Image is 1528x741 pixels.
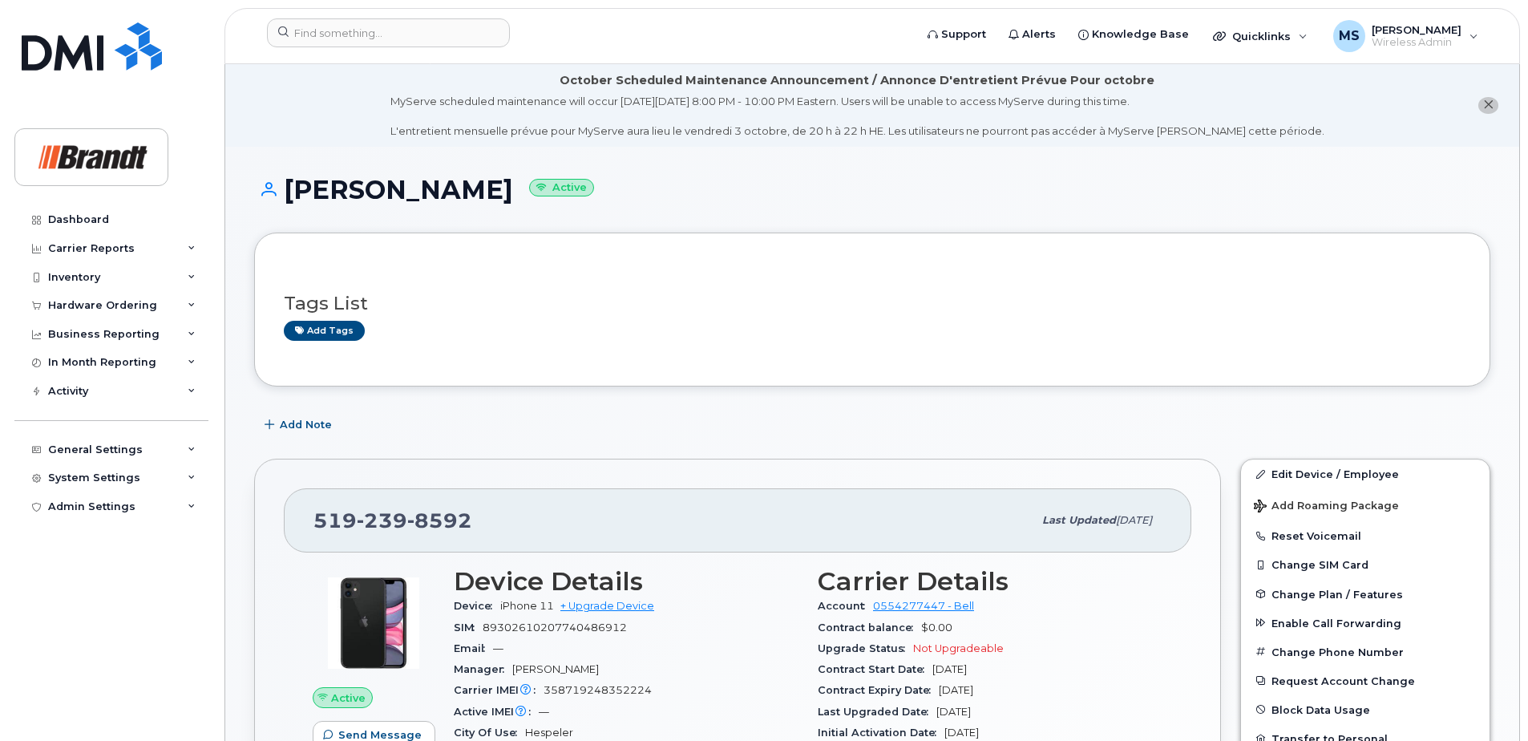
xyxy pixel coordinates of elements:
a: + Upgrade Device [560,600,654,612]
span: Email [454,642,493,654]
span: Contract Start Date [818,663,932,675]
small: Active [529,179,594,197]
h1: [PERSON_NAME] [254,176,1490,204]
button: Enable Call Forwarding [1241,609,1490,638]
button: Change Phone Number [1241,638,1490,666]
span: Active [331,690,366,706]
span: Device [454,600,500,612]
span: 239 [357,508,407,532]
span: Contract Expiry Date [818,684,939,696]
span: Upgrade Status [818,642,913,654]
span: iPhone 11 [500,600,554,612]
span: SIM [454,622,483,634]
span: [DATE] [939,684,973,696]
button: close notification [1478,97,1498,114]
span: — [539,706,549,718]
span: [DATE] [936,706,971,718]
button: Add Note [254,411,346,439]
button: Block Data Usage [1241,695,1490,724]
button: Change Plan / Features [1241,580,1490,609]
span: City Of Use [454,727,525,739]
span: Last updated [1042,514,1116,526]
span: 89302610207740486912 [483,622,627,634]
a: Edit Device / Employee [1241,460,1490,488]
span: 519 [313,508,472,532]
span: [DATE] [932,663,967,675]
span: — [493,642,503,654]
span: Contract balance [818,622,921,634]
span: [PERSON_NAME] [512,663,599,675]
h3: Device Details [454,567,798,596]
span: Initial Activation Date [818,727,944,739]
span: Add Note [280,417,332,432]
span: Change Plan / Features [1271,588,1403,600]
span: Last Upgraded Date [818,706,936,718]
span: Add Roaming Package [1254,500,1399,515]
span: $0.00 [921,622,952,634]
h3: Carrier Details [818,567,1162,596]
button: Request Account Change [1241,666,1490,695]
span: [DATE] [944,727,979,739]
span: 358719248352224 [544,684,652,696]
div: October Scheduled Maintenance Announcement / Annonce D'entretient Prévue Pour octobre [560,72,1154,89]
button: Reset Voicemail [1241,521,1490,550]
span: [DATE] [1116,514,1152,526]
a: Add tags [284,321,365,341]
span: Carrier IMEI [454,684,544,696]
img: iPhone_11.jpg [325,575,422,671]
button: Change SIM Card [1241,550,1490,579]
h3: Tags List [284,294,1461,314]
span: Manager [454,663,512,675]
a: 0554277447 - Bell [873,600,974,612]
div: MyServe scheduled maintenance will occur [DATE][DATE] 8:00 PM - 10:00 PM Eastern. Users will be u... [390,94,1324,139]
span: Hespeler [525,727,573,739]
span: Active IMEI [454,706,539,718]
span: Not Upgradeable [913,642,1004,654]
span: Enable Call Forwarding [1271,617,1401,629]
span: Account [818,600,873,612]
span: 8592 [407,508,472,532]
button: Add Roaming Package [1241,488,1490,521]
